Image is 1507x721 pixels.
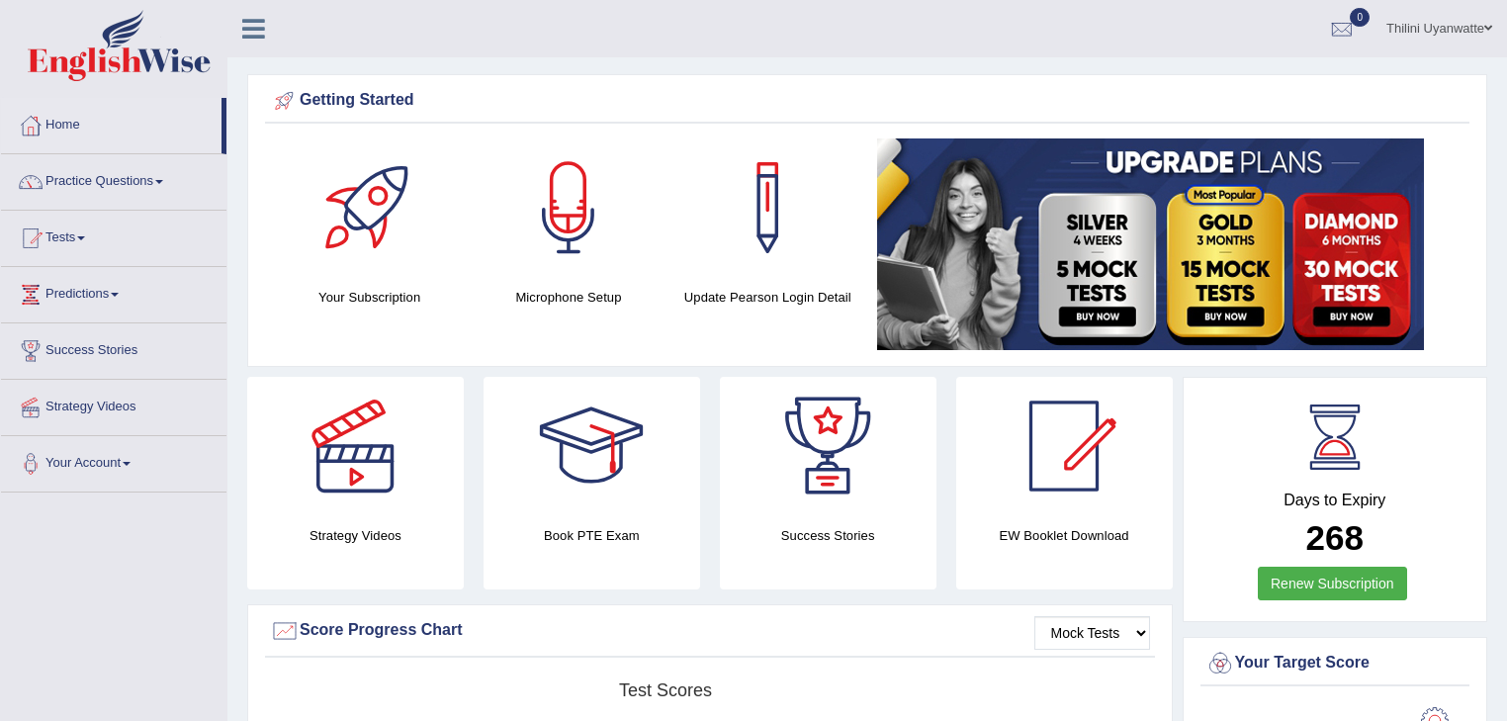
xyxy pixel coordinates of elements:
tspan: Test scores [619,680,712,700]
h4: EW Booklet Download [956,525,1173,546]
img: small5.jpg [877,138,1424,350]
h4: Strategy Videos [247,525,464,546]
h4: Days to Expiry [1205,492,1465,509]
div: Score Progress Chart [270,616,1150,646]
a: Strategy Videos [1,380,226,429]
a: Success Stories [1,323,226,373]
h4: Update Pearson Login Detail [678,287,857,308]
a: Renew Subscription [1258,567,1407,600]
h4: Microphone Setup [479,287,658,308]
a: Practice Questions [1,154,226,204]
div: Your Target Score [1205,649,1465,678]
a: Home [1,98,222,147]
h4: Book PTE Exam [484,525,700,546]
a: Tests [1,211,226,260]
b: 268 [1306,518,1364,557]
h4: Success Stories [720,525,936,546]
a: Your Account [1,436,226,486]
a: Predictions [1,267,226,316]
span: 0 [1350,8,1370,27]
div: Getting Started [270,86,1464,116]
h4: Your Subscription [280,287,459,308]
